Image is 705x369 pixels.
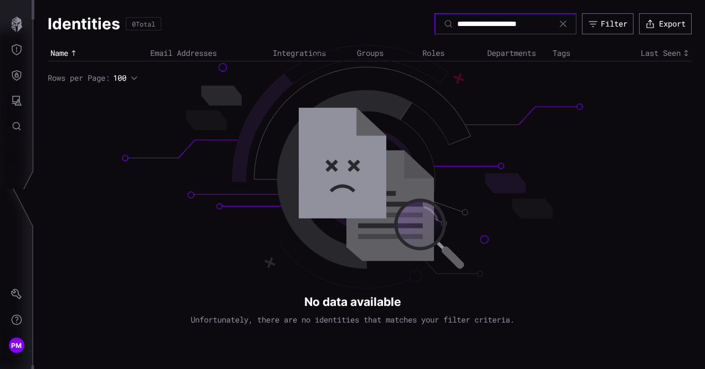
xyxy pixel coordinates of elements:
th: Integrations [270,45,354,61]
th: Groups [354,45,420,61]
span: PM [11,340,22,351]
div: 0 Total [132,20,155,27]
div: Filter [601,19,627,29]
button: PM [1,332,33,358]
th: Tags [550,45,615,61]
button: Filter [582,13,634,34]
div: Toggle sort direction [618,48,692,58]
h1: Identities [48,14,120,34]
th: Roles [420,45,485,61]
th: Departments [484,45,550,61]
div: Toggle sort direction [50,48,145,58]
th: Email Addresses [147,45,270,61]
span: Rows per Page: [48,73,110,83]
button: 100 [113,72,139,84]
button: Export [639,13,692,34]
